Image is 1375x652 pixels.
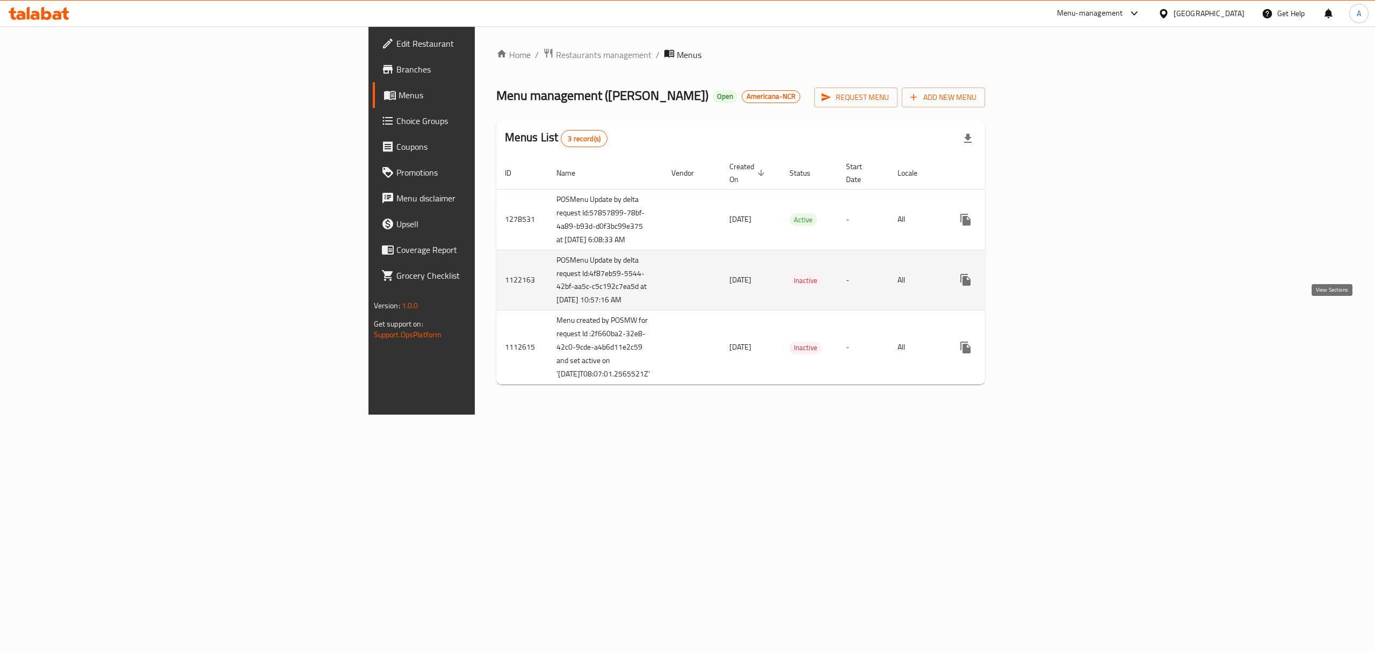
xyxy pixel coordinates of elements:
span: Name [556,166,589,179]
span: Menus [677,48,701,61]
nav: breadcrumb [496,48,986,62]
button: more [953,335,979,360]
span: Restaurants management [556,48,652,61]
span: Inactive [790,274,822,287]
span: Open [713,92,737,101]
span: Coverage Report [396,243,590,256]
a: Coverage Report [373,237,598,263]
table: enhanced table [496,157,1065,385]
span: Inactive [790,342,822,354]
span: Active [790,214,817,226]
a: Upsell [373,211,598,237]
td: POSMenu Update by delta request Id:4f87eb59-5544-42bf-aa5c-c5c192c7ea5d at [DATE] 10:57:16 AM [548,250,663,310]
div: Open [713,90,737,103]
span: [DATE] [729,273,751,287]
span: Add New Menu [910,91,976,104]
h2: Menus List [505,129,607,147]
li: / [656,48,660,61]
td: Menu created by POSMW for request Id :2f660ba2-32e8-42c0-9cde-a4b6d11e2c59 and set active on '[DA... [548,310,663,385]
span: Menus [399,89,590,102]
span: Coupons [396,140,590,153]
a: Menu disclaimer [373,185,598,211]
button: Change Status [979,207,1004,233]
span: Locale [898,166,931,179]
span: ID [505,166,525,179]
a: Branches [373,56,598,82]
span: 3 record(s) [561,134,607,144]
span: Start Date [846,160,876,186]
button: more [953,207,979,233]
span: [DATE] [729,340,751,354]
span: Choice Groups [396,114,590,127]
span: Request menu [823,91,889,104]
span: Status [790,166,824,179]
span: Branches [396,63,590,76]
a: Choice Groups [373,108,598,134]
span: Americana-NCR [742,92,800,101]
a: Grocery Checklist [373,263,598,288]
span: Vendor [671,166,708,179]
span: A [1357,8,1361,19]
a: Coupons [373,134,598,160]
div: Total records count [561,130,607,147]
div: Active [790,213,817,226]
span: Version: [374,299,400,313]
span: Grocery Checklist [396,269,590,282]
td: All [889,250,944,310]
span: Promotions [396,166,590,179]
span: 1.0.0 [402,299,418,313]
td: - [837,310,889,385]
span: Menu management ( [PERSON_NAME] ) [496,83,708,107]
span: Menu disclaimer [396,192,590,205]
span: Get support on: [374,317,423,331]
a: Edit Restaurant [373,31,598,56]
span: Upsell [396,218,590,230]
td: POSMenu Update by delta request Id:57857899-78bf-4a89-b93d-d0f3bc99e375 at [DATE] 6:08:33 AM [548,189,663,250]
button: Request menu [814,88,898,107]
button: Add New Menu [902,88,985,107]
td: - [837,250,889,310]
span: Created On [729,160,768,186]
a: Menus [373,82,598,108]
td: All [889,310,944,385]
button: more [953,267,979,293]
td: All [889,189,944,250]
th: Actions [944,157,1065,190]
a: Support.OpsPlatform [374,328,442,342]
div: Menu-management [1057,7,1123,20]
span: [DATE] [729,212,751,226]
a: Promotions [373,160,598,185]
td: - [837,189,889,250]
span: Edit Restaurant [396,37,590,50]
div: Export file [955,126,981,151]
div: [GEOGRAPHIC_DATA] [1174,8,1244,19]
button: Change Status [979,335,1004,360]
